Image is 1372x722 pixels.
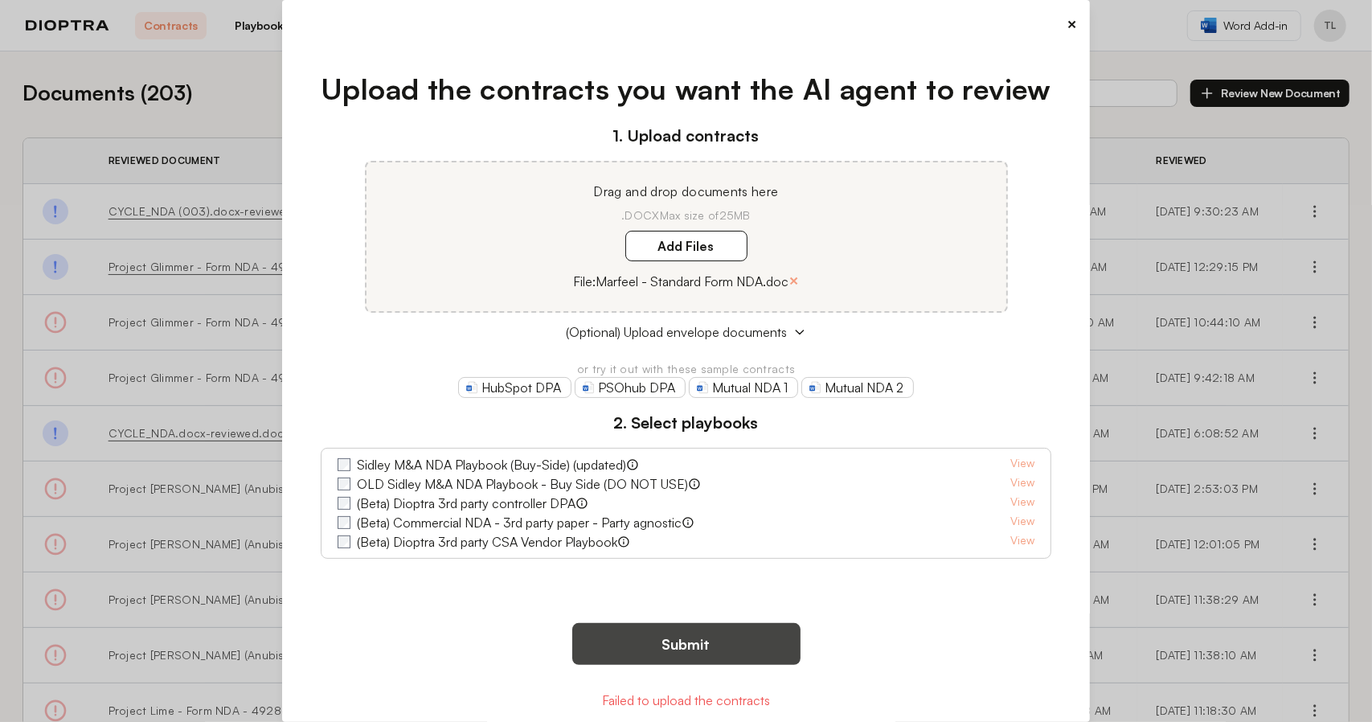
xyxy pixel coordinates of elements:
[573,272,788,291] p: File: Marfeel - Standard Form NDA.doc
[357,532,617,552] label: (Beta) Dioptra 3rd party CSA Vendor Playbook
[357,494,575,513] label: (Beta) Dioptra 3rd party controller DPA
[689,377,798,398] a: Mutual NDA 1
[357,455,626,474] label: Sidley M&A NDA Playbook (Buy-Side) (updated)
[308,691,1064,710] p: Failed to upload the contracts
[458,377,571,398] a: HubSpot DPA
[1067,13,1077,35] button: ×
[572,623,801,665] button: Submit
[357,474,688,494] label: OLD Sidley M&A NDA Playbook - Buy Side (DO NOT USE)
[357,513,682,532] label: (Beta) Commercial NDA - 3rd party paper - Party agnostic
[566,322,787,342] span: (Optional) Upload envelope documents
[321,322,1051,342] button: (Optional) Upload envelope documents
[1010,532,1034,552] a: View
[1010,513,1034,532] a: View
[1010,494,1034,513] a: View
[386,182,987,201] p: Drag and drop documents here
[1010,455,1034,474] a: View
[386,207,987,224] p: .DOCX Max size of 25MB
[625,231,747,261] label: Add Files
[801,377,914,398] a: Mutual NDA 2
[321,124,1051,148] h3: 1. Upload contracts
[575,377,686,398] a: PSOhub DPA
[1010,474,1034,494] a: View
[321,68,1051,111] h1: Upload the contracts you want the AI agent to review
[321,411,1051,435] h3: 2. Select playbooks
[321,361,1051,377] p: or try it out with these sample contracts
[788,269,799,292] button: ×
